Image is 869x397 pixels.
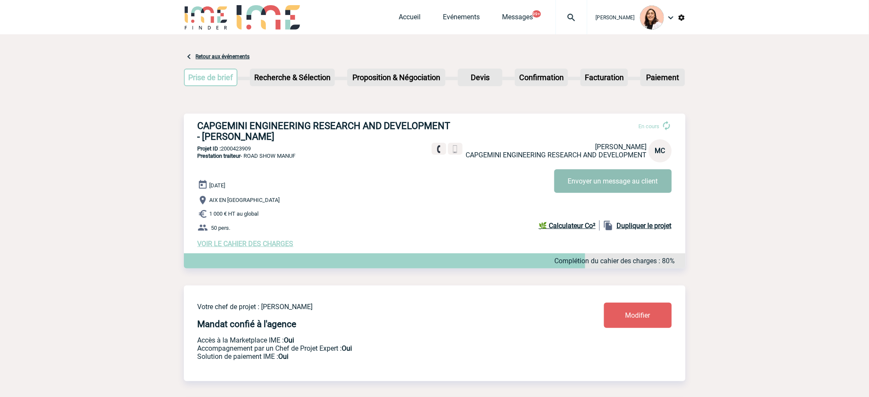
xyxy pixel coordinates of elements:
[459,69,502,85] p: Devis
[502,13,533,25] a: Messages
[279,352,289,361] b: Oui
[198,153,241,159] span: Prestation traiteur
[198,352,553,361] p: Conformité aux process achat client, Prise en charge de la facturation, Mutualisation de plusieur...
[617,222,672,230] b: Dupliquer le projet
[596,15,635,21] span: [PERSON_NAME]
[639,123,660,129] span: En cours
[198,153,296,159] span: - ROAD SHOW MANUF
[516,69,567,85] p: Confirmation
[284,336,295,344] b: Oui
[539,220,600,231] a: 🌿 Calculateur Co²
[554,169,672,193] button: Envoyer un message au client
[198,344,553,352] p: Prestation payante
[198,319,297,329] h4: Mandat confié à l'agence
[641,69,684,85] p: Paiement
[466,151,647,159] span: CAPGEMINI ENGINEERING RESEARCH AND DEVELOPMENT
[251,69,334,85] p: Recherche & Sélection
[625,311,650,319] span: Modifier
[581,69,627,85] p: Facturation
[210,197,280,204] span: AIX EN [GEOGRAPHIC_DATA]
[539,222,596,230] b: 🌿 Calculateur Co²
[211,225,231,231] span: 50 pers.
[184,5,229,30] img: IME-Finder
[342,344,352,352] b: Oui
[198,240,294,248] a: VOIR LE CAHIER DES CHARGES
[348,69,445,85] p: Proposition & Négociation
[185,69,237,85] p: Prise de brief
[198,336,553,344] p: Accès à la Marketplace IME :
[435,145,443,153] img: fixe.png
[640,6,664,30] img: 129834-0.png
[184,145,686,152] p: 2000423909
[595,143,647,151] span: [PERSON_NAME]
[196,54,250,60] a: Retour aux événements
[399,13,421,25] a: Accueil
[532,10,541,18] button: 99+
[451,145,459,153] img: portable.png
[210,211,259,217] span: 1 000 € HT au global
[655,147,665,155] span: MC
[443,13,480,25] a: Evénements
[198,303,553,311] p: Votre chef de projet : [PERSON_NAME]
[198,145,221,152] b: Projet ID :
[603,220,613,231] img: file_copy-black-24dp.png
[198,120,455,142] h3: CAPGEMINI ENGINEERING RESEARCH AND DEVELOPMENT - [PERSON_NAME]
[210,182,226,189] span: [DATE]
